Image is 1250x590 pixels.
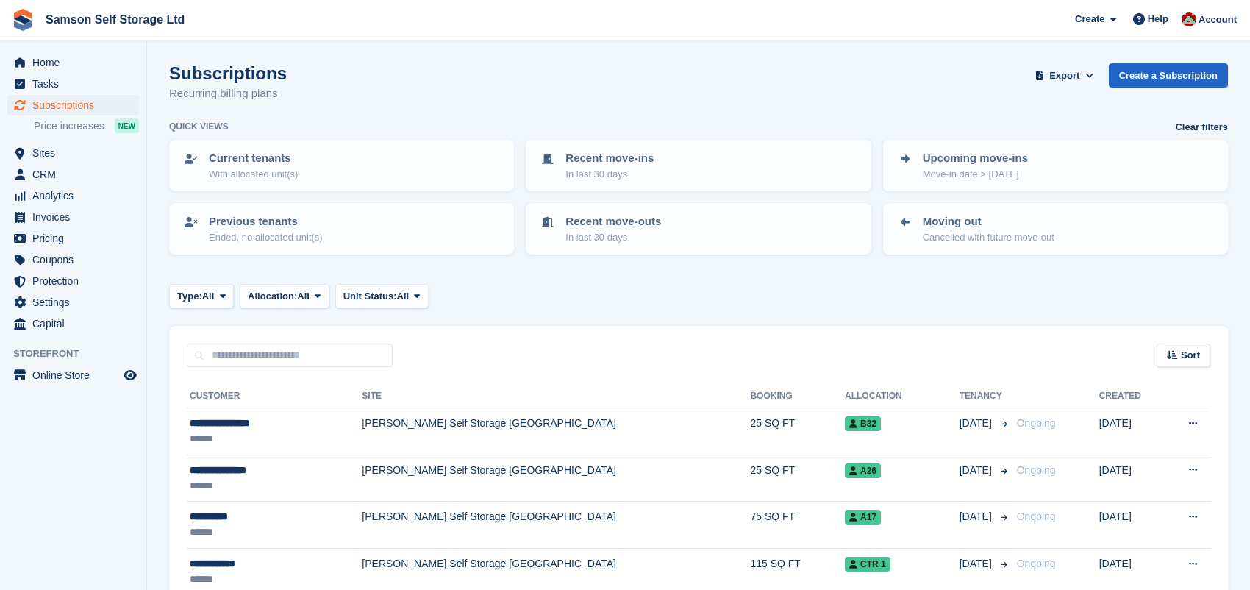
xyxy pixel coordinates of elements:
a: Samson Self Storage Ltd [40,7,190,32]
span: [DATE] [960,556,995,572]
p: Move-in date > [DATE] [923,167,1028,182]
span: Sites [32,143,121,163]
p: Moving out [923,213,1054,230]
a: Current tenants With allocated unit(s) [171,141,512,190]
p: Recurring billing plans [169,85,287,102]
h6: Quick views [169,120,229,133]
span: Unit Status: [343,289,397,304]
span: Storefront [13,346,146,361]
p: Upcoming move-ins [923,150,1028,167]
td: [DATE] [1099,455,1163,502]
a: Clear filters [1175,120,1228,135]
span: Analytics [32,185,121,206]
p: Recent move-outs [565,213,661,230]
span: A26 [845,463,881,478]
div: NEW [115,118,139,133]
span: Price increases [34,119,104,133]
a: Previous tenants Ended, no allocated unit(s) [171,205,512,253]
span: CTR 1 [845,557,890,572]
th: Booking [750,385,845,408]
span: Coupons [32,249,121,270]
h1: Subscriptions [169,63,287,83]
span: Pricing [32,228,121,249]
a: menu [7,185,139,206]
span: All [202,289,215,304]
td: 25 SQ FT [750,408,845,455]
a: menu [7,228,139,249]
span: A17 [845,510,881,525]
span: [DATE] [960,509,995,525]
span: Ongoing [1017,417,1056,429]
button: Unit Status: All [335,284,429,308]
p: Cancelled with future move-out [923,230,1054,245]
span: B32 [845,416,881,431]
p: Current tenants [209,150,298,167]
a: menu [7,95,139,115]
a: Preview store [121,366,139,384]
a: menu [7,74,139,94]
span: Help [1148,12,1168,26]
span: Ongoing [1017,558,1056,569]
p: With allocated unit(s) [209,167,298,182]
span: [DATE] [960,416,995,431]
a: menu [7,207,139,227]
a: Recent move-ins In last 30 days [527,141,869,190]
span: All [397,289,410,304]
a: Price increases NEW [34,118,139,134]
a: Recent move-outs In last 30 days [527,205,869,253]
p: Ended, no allocated unit(s) [209,230,323,245]
a: Upcoming move-ins Move-in date > [DATE] [885,141,1226,190]
span: Export [1049,68,1079,83]
span: Invoices [32,207,121,227]
td: [DATE] [1099,408,1163,455]
a: menu [7,164,139,185]
a: Moving out Cancelled with future move-out [885,205,1226,253]
a: menu [7,271,139,291]
span: Account [1199,13,1237,27]
button: Export [1032,63,1097,88]
td: [PERSON_NAME] Self Storage [GEOGRAPHIC_DATA] [362,408,750,455]
span: Online Store [32,365,121,385]
p: In last 30 days [565,167,654,182]
span: Type: [177,289,202,304]
span: Allocation: [248,289,297,304]
span: Capital [32,313,121,334]
span: Settings [32,292,121,313]
th: Created [1099,385,1163,408]
th: Site [362,385,750,408]
th: Customer [187,385,362,408]
a: menu [7,249,139,270]
span: Protection [32,271,121,291]
span: Home [32,52,121,73]
p: Recent move-ins [565,150,654,167]
img: stora-icon-8386f47178a22dfd0bd8f6a31ec36ba5ce8667c1dd55bd0f319d3a0aa187defe.svg [12,9,34,31]
td: [PERSON_NAME] Self Storage [GEOGRAPHIC_DATA] [362,455,750,502]
span: Ongoing [1017,464,1056,476]
p: In last 30 days [565,230,661,245]
span: All [297,289,310,304]
td: [PERSON_NAME] Self Storage [GEOGRAPHIC_DATA] [362,502,750,549]
td: 75 SQ FT [750,502,845,549]
span: Sort [1181,348,1200,363]
td: [DATE] [1099,502,1163,549]
a: menu [7,292,139,313]
span: Tasks [32,74,121,94]
span: Create [1075,12,1104,26]
img: Ian [1182,12,1196,26]
span: Subscriptions [32,95,121,115]
a: menu [7,143,139,163]
th: Tenancy [960,385,1011,408]
a: menu [7,365,139,385]
a: Create a Subscription [1109,63,1228,88]
button: Type: All [169,284,234,308]
p: Previous tenants [209,213,323,230]
td: 25 SQ FT [750,455,845,502]
button: Allocation: All [240,284,329,308]
a: menu [7,52,139,73]
span: CRM [32,164,121,185]
th: Allocation [845,385,960,408]
span: [DATE] [960,463,995,478]
a: menu [7,313,139,334]
span: Ongoing [1017,511,1056,522]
